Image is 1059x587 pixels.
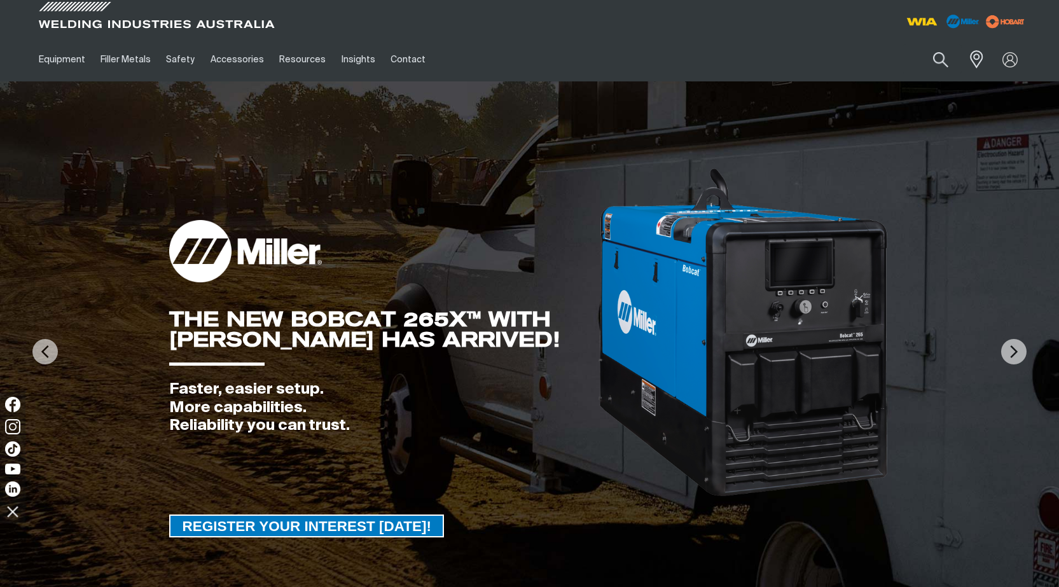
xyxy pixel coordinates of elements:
[203,38,272,81] a: Accessories
[982,12,1028,31] img: miller
[93,38,158,81] a: Filler Metals
[272,38,333,81] a: Resources
[383,38,433,81] a: Contact
[5,441,20,457] img: TikTok
[5,481,20,497] img: LinkedIn
[1001,339,1027,364] img: NextArrow
[170,514,443,537] span: REGISTER YOUR INTEREST [DATE]!
[5,419,20,434] img: Instagram
[32,339,58,364] img: PrevArrow
[169,380,597,435] div: Faster, easier setup. More capabilities. Reliability you can trust.
[31,38,93,81] a: Equipment
[158,38,202,81] a: Safety
[5,464,20,474] img: YouTube
[333,38,382,81] a: Insights
[919,45,962,74] button: Search products
[903,45,962,74] input: Product name or item number...
[5,397,20,412] img: Facebook
[2,501,24,522] img: hide socials
[31,38,779,81] nav: Main
[169,309,597,350] div: THE NEW BOBCAT 265X™ WITH [PERSON_NAME] HAS ARRIVED!
[169,514,444,537] a: REGISTER YOUR INTEREST TODAY!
